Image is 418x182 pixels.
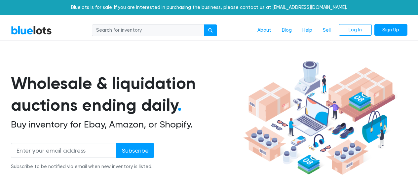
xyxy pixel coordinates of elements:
[11,143,117,158] input: Enter your email address
[11,119,241,130] h2: Buy inventory for Ebay, Amazon, or Shopify.
[374,24,407,36] a: Sign Up
[241,58,398,178] img: hero-ee84e7d0318cb26816c560f6b4441b76977f77a177738b4e94f68c95b2b83dbb.png
[252,24,277,37] a: About
[177,95,182,115] span: .
[11,25,52,35] a: BlueLots
[92,24,204,36] input: Search for inventory
[318,24,336,37] a: Sell
[339,24,372,36] a: Log In
[277,24,297,37] a: Blog
[11,72,241,116] h1: Wholesale & liquidation auctions ending daily
[11,163,154,170] div: Subscribe to be notified via email when new inventory is listed.
[297,24,318,37] a: Help
[116,143,154,158] input: Subscribe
